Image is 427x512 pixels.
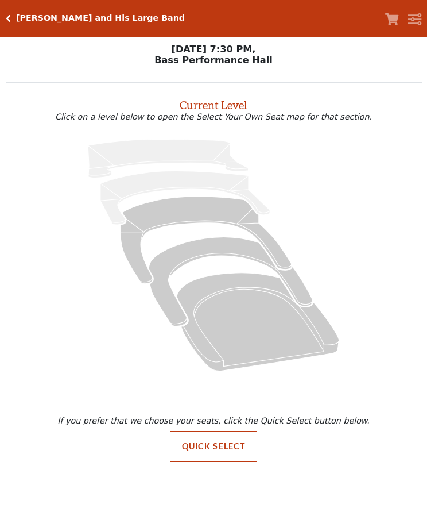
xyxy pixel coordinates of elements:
a: Click here to go back to filters [6,14,11,22]
p: Click on a level below to open the Select Your Own Seat map for that section. [6,112,422,121]
p: If you prefer that we choose your seats, click the Quick Select button below. [8,416,419,425]
path: Lower Gallery - Seats Available: 0 [100,171,270,225]
button: Quick Select [170,431,258,462]
p: [DATE] 7:30 PM, Bass Performance Hall [6,44,422,66]
path: Orchestra / Parterre Circle - Seats Available: 28 [177,273,339,371]
h5: [PERSON_NAME] and His Large Band [16,13,185,23]
h2: Current Level [6,94,422,112]
path: Upper Gallery - Seats Available: 0 [88,139,248,178]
